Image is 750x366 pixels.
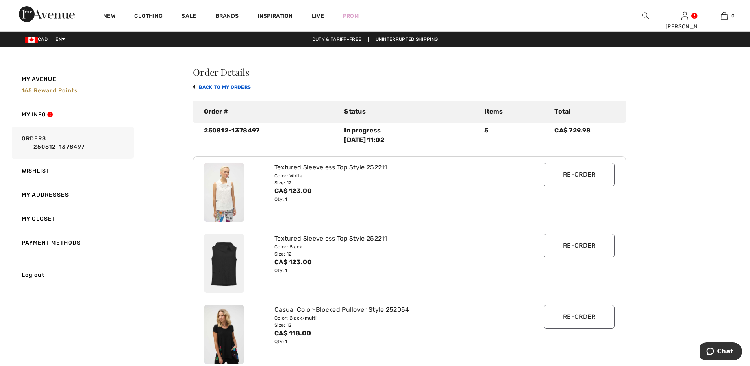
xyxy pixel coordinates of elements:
[544,163,615,186] input: Re-order
[274,338,510,345] div: Qty: 1
[257,13,293,21] span: Inspiration
[134,13,163,21] a: Clothing
[480,126,550,145] div: 5
[274,172,510,179] div: Color: White
[721,11,728,20] img: My Bag
[274,163,510,172] div: Textured Sleeveless Top Style 252211
[344,126,475,145] div: In progress [DATE] 11:02
[705,11,743,20] a: 0
[544,234,615,257] input: Re-order
[274,257,510,267] div: CA$ 123.00
[544,305,615,329] input: Re-order
[193,85,251,90] a: back to My Orders
[10,127,134,159] a: Orders
[312,12,324,20] a: Live
[274,186,510,196] div: CA$ 123.00
[274,329,510,338] div: CA$ 118.00
[193,67,626,77] h3: Order Details
[10,207,134,231] a: My Closet
[550,107,620,116] div: Total
[19,6,75,22] img: 1ère Avenue
[550,126,620,145] div: CA$ 729.98
[181,13,196,21] a: Sale
[274,179,510,186] div: Size: 12
[56,37,65,42] span: EN
[343,12,359,20] a: Prom
[274,196,510,203] div: Qty: 1
[199,126,339,145] div: 250812-1378497
[274,305,510,315] div: Casual Color-Blocked Pullover Style 252054
[10,183,134,207] a: My Addresses
[274,243,510,250] div: Color: Black
[731,12,735,19] span: 0
[204,234,244,293] img: joseph-ribkoff-tops-white_252211a_1_439e_search.jpg
[681,12,688,19] a: Sign In
[25,37,51,42] span: CAD
[22,75,57,83] span: My Avenue
[199,107,339,116] div: Order #
[480,107,550,116] div: Items
[274,234,510,243] div: Textured Sleeveless Top Style 252211
[204,163,244,222] img: joseph-ribkoff-tops-black_252211_2_79f6_search.jpg
[103,13,115,21] a: New
[274,322,510,329] div: Size: 12
[10,263,134,287] a: Log out
[10,103,134,127] a: My Info
[215,13,239,21] a: Brands
[204,305,244,364] img: joseph-ribkoff-tops-black-multi_252054_2_6f7d_search.jpg
[10,231,134,255] a: Payment Methods
[642,11,649,20] img: search the website
[665,22,704,31] div: [PERSON_NAME]
[274,267,510,274] div: Qty: 1
[10,159,134,183] a: Wishlist
[700,342,742,362] iframe: Opens a widget where you can chat to one of our agents
[22,143,132,151] a: 250812-1378497
[274,250,510,257] div: Size: 12
[339,107,480,116] div: Status
[681,11,688,20] img: My Info
[22,87,78,94] span: 165 Reward points
[274,315,510,322] div: Color: Black/multi
[25,37,38,43] img: Canadian Dollar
